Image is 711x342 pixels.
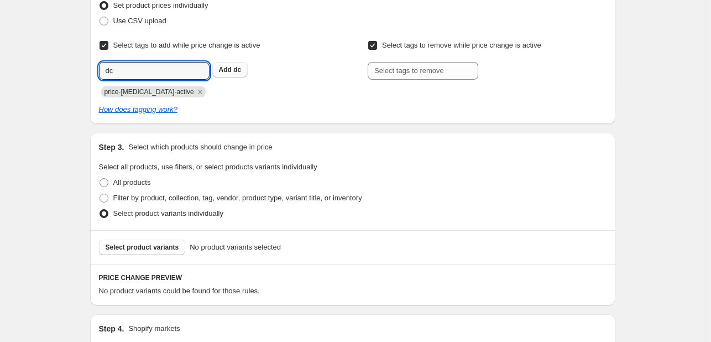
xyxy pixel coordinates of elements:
h2: Step 4. [99,323,124,334]
span: Select tags to add while price change is active [113,41,260,49]
a: How does tagging work? [99,105,177,113]
p: Shopify markets [128,323,180,334]
span: Select product variants [106,243,179,252]
input: Select tags to remove [368,62,478,80]
span: Select tags to remove while price change is active [382,41,541,49]
h2: Step 3. [99,142,124,153]
span: Select all products, use filters, or select products variants individually [99,163,317,171]
span: Set product prices individually [113,1,208,9]
span: price-change-job-active [104,88,194,96]
b: Add [219,66,232,74]
input: Select tags to add [99,62,210,80]
span: dc [233,66,241,74]
button: Remove price-change-job-active [195,87,205,97]
p: Select which products should change in price [128,142,272,153]
span: Use CSV upload [113,17,166,25]
span: All products [113,178,151,186]
button: Select product variants [99,240,186,255]
span: No product variants could be found for those rules. [99,287,260,295]
span: No product variants selected [190,242,281,253]
span: Filter by product, collection, tag, vendor, product type, variant title, or inventory [113,194,362,202]
button: Add dc [212,62,248,77]
h6: PRICE CHANGE PREVIEW [99,273,607,282]
span: Select product variants individually [113,209,223,217]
